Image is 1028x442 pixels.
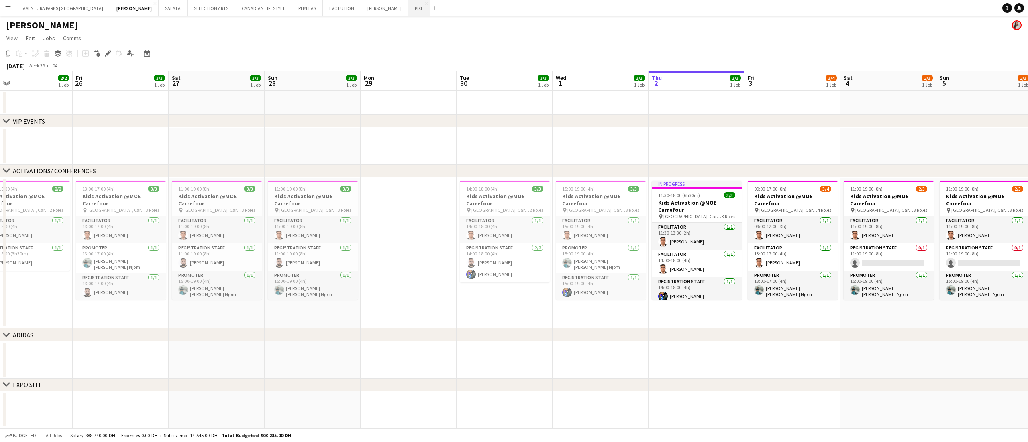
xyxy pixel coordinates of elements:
span: 4 Roles [818,207,831,213]
app-job-card: 11:00-19:00 (8h)2/3Kids Activation @MOE Carrefour [GEOGRAPHIC_DATA], Carrefour3 RolesFacilitator1... [844,181,934,300]
span: 3/3 [340,186,351,192]
span: 11:30-18:00 (6h30m) [658,192,700,198]
span: 26 [75,79,82,88]
div: Salary 888 740.00 DH + Expenses 0.00 DH + Subsistence 14 545.00 DH = [70,432,291,438]
span: 3/3 [730,75,741,81]
h3: Kids Activation @MOE Carrefour [652,199,742,213]
app-card-role: Registration Staff1/114:00-18:00 (4h)[PERSON_NAME] [652,277,742,304]
div: In progress [652,181,742,187]
span: 27 [171,79,181,88]
span: 3/3 [628,186,639,192]
app-job-card: 13:00-17:00 (4h)3/3Kids Activation @MOE Carrefour [GEOGRAPHIC_DATA], Carrefour3 RolesFacilitator1... [76,181,166,300]
span: Tue [460,74,469,81]
app-card-role: Facilitator1/111:00-19:00 (8h)[PERSON_NAME] [268,216,358,243]
span: 14:00-18:00 (4h) [466,186,499,192]
div: [DATE] [6,62,25,70]
h3: Kids Activation @MOE Carrefour [844,193,934,207]
span: Edit [26,34,35,42]
span: 3 [747,79,754,88]
span: [GEOGRAPHIC_DATA], Carrefour [663,213,722,219]
span: 5 [938,79,949,88]
span: 29 [363,79,374,88]
button: PHYLEAS [292,0,323,16]
h3: Kids Activation @MOE Carrefour [748,193,838,207]
span: 3 Roles [722,213,735,219]
app-job-card: 14:00-18:00 (4h)3/3Kids Activation @MOE Carrefour [GEOGRAPHIC_DATA], Carrefour2 RolesFacilitator1... [460,181,550,282]
span: [GEOGRAPHIC_DATA], Carrefour [951,207,1010,213]
app-card-role: Facilitator1/111:00-19:00 (8h)[PERSON_NAME] [172,216,262,243]
span: Fri [76,74,82,81]
span: Fri [748,74,754,81]
span: 2/2 [52,186,63,192]
app-card-role: Facilitator1/113:00-17:00 (4h)[PERSON_NAME] [748,243,838,271]
span: Comms [63,34,81,42]
span: Week 39 [27,63,47,69]
div: 1 Job [826,82,836,88]
app-user-avatar: Ines de Puybaudet [1012,20,1022,30]
div: VIP EVENTS [13,117,45,125]
button: SELECTION ARTS [188,0,235,16]
div: 1 Job [538,82,549,88]
span: 3 Roles [626,207,639,213]
app-card-role: Facilitator1/109:00-12:00 (3h)[PERSON_NAME] [748,216,838,243]
app-card-role: Facilitator1/113:00-17:00 (4h)[PERSON_NAME] [76,216,166,243]
span: 1 [555,79,566,88]
app-card-role: Registration Staff2/214:00-18:00 (4h)[PERSON_NAME][PERSON_NAME] [460,243,550,282]
button: [PERSON_NAME] [110,0,159,16]
span: 3/3 [346,75,357,81]
button: [PERSON_NAME] [361,0,408,16]
span: 28 [267,79,277,88]
span: 3/3 [532,186,543,192]
a: Comms [60,33,84,43]
div: 11:00-19:00 (8h)3/3Kids Activation @MOE Carrefour [GEOGRAPHIC_DATA], Carrefour3 RolesFacilitator1... [172,181,262,300]
span: Total Budgeted 903 285.00 DH [222,432,291,438]
div: ADIDAS [13,331,33,339]
span: 4 [842,79,853,88]
app-card-role: Registration Staff0/111:00-19:00 (8h) [844,243,934,271]
span: [GEOGRAPHIC_DATA], Carrefour [567,207,626,213]
span: Jobs [43,34,55,42]
div: 1 Job [922,82,932,88]
span: Thu [652,74,662,81]
span: Sat [172,74,181,81]
span: Wed [556,74,566,81]
span: 3/4 [820,186,831,192]
span: 2/3 [916,186,927,192]
div: EXPO SITE [13,381,42,389]
span: 3/3 [154,75,165,81]
a: Jobs [40,33,58,43]
span: 09:00-17:00 (8h) [754,186,787,192]
button: EVOLUTION [323,0,361,16]
h1: [PERSON_NAME] [6,19,78,31]
button: CANADIAN LIFESTYLE [235,0,292,16]
span: 3 Roles [914,207,927,213]
a: Edit [22,33,38,43]
span: [GEOGRAPHIC_DATA], Carrefour [471,207,530,213]
h3: Kids Activation @MOE Carrefour [172,193,262,207]
app-card-role: Facilitator1/114:00-18:00 (4h)[PERSON_NAME] [460,216,550,243]
div: ACTIVATIONS/ CONFERENCES [13,167,96,175]
span: 3/3 [538,75,549,81]
span: 30 [459,79,469,88]
app-job-card: 11:00-19:00 (8h)3/3Kids Activation @MOE Carrefour [GEOGRAPHIC_DATA], Carrefour3 RolesFacilitator1... [268,181,358,300]
span: 13:00-17:00 (4h) [82,186,115,192]
span: 3 Roles [242,207,255,213]
span: 3/3 [250,75,261,81]
app-job-card: 15:00-19:00 (4h)3/3Kids Activation @MOE Carrefour [GEOGRAPHIC_DATA], Carrefour3 RolesFacilitator1... [556,181,646,300]
div: 1 Job [58,82,69,88]
div: 1 Job [250,82,261,88]
h3: Kids Activation @MOE Carrefour [76,193,166,207]
app-card-role: Promoter1/113:00-17:00 (4h)[PERSON_NAME] [PERSON_NAME] Njom [76,243,166,273]
span: Sat [844,74,853,81]
app-job-card: 09:00-17:00 (8h)3/4Kids Activation @MOE Carrefour [GEOGRAPHIC_DATA], Carrefour4 RolesFacilitator1... [748,181,838,300]
span: Sun [268,74,277,81]
span: 3/3 [148,186,159,192]
span: View [6,34,18,42]
app-job-card: In progress11:30-18:00 (6h30m)3/3Kids Activation @MOE Carrefour [GEOGRAPHIC_DATA], Carrefour3 Rol... [652,181,742,300]
button: AVENTURA PARKS [GEOGRAPHIC_DATA] [16,0,110,16]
